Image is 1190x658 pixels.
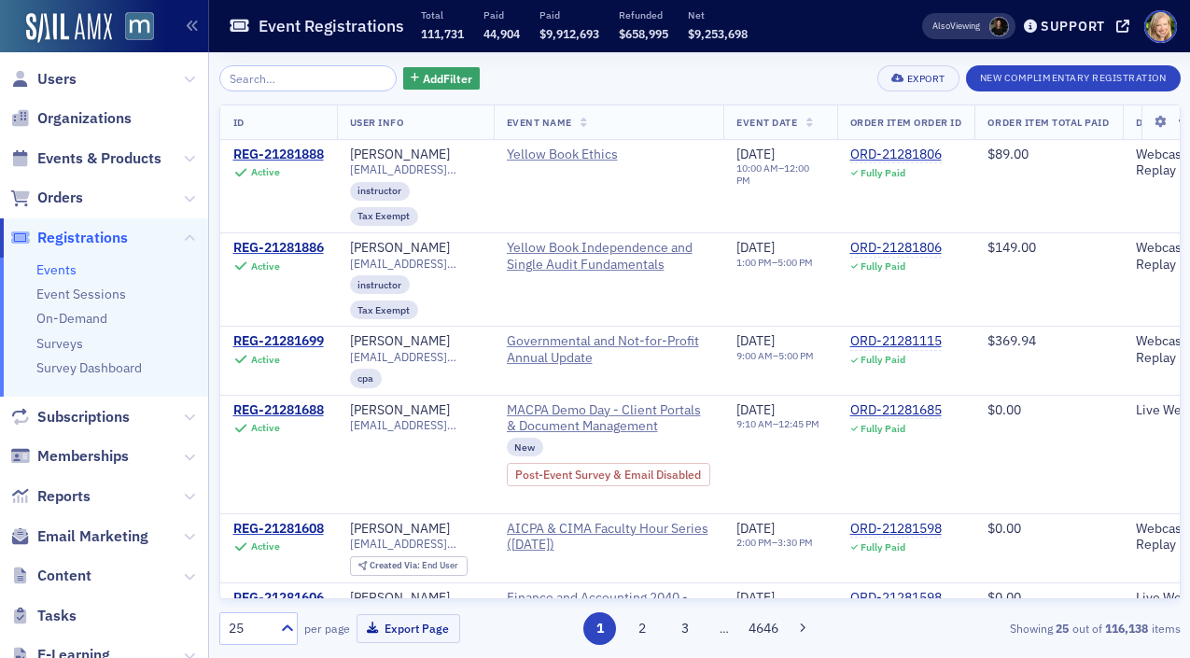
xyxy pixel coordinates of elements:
[350,402,450,419] a: [PERSON_NAME]
[850,590,942,607] a: ORD-21281598
[10,148,161,169] a: Events & Products
[711,620,737,637] span: …
[10,526,148,547] a: Email Marketing
[736,589,775,606] span: [DATE]
[350,301,419,319] div: Tax Exempt
[777,536,813,549] time: 3:30 PM
[251,260,280,273] div: Active
[350,590,450,607] a: [PERSON_NAME]
[36,310,107,327] a: On-Demand
[861,354,905,366] div: Fully Paid
[233,333,324,350] div: REG-21281699
[421,8,464,21] p: Total
[350,333,450,350] a: [PERSON_NAME]
[736,520,775,537] span: [DATE]
[403,67,480,91] button: AddFilter
[350,521,450,538] div: [PERSON_NAME]
[987,332,1036,349] span: $369.94
[37,148,161,169] span: Events & Products
[850,116,962,129] span: Order Item Order ID
[668,612,701,645] button: 3
[233,147,324,163] a: REG-21281888
[483,26,520,41] span: 44,904
[736,332,775,349] span: [DATE]
[10,606,77,626] a: Tasks
[37,188,83,208] span: Orders
[861,423,905,435] div: Fully Paid
[987,401,1021,418] span: $0.00
[736,239,775,256] span: [DATE]
[736,116,797,129] span: Event Date
[370,559,422,571] span: Created Via :
[507,463,711,485] div: Post-Event Survey
[10,486,91,507] a: Reports
[233,240,324,257] div: REG-21281886
[251,354,280,366] div: Active
[539,26,599,41] span: $9,912,693
[37,407,130,427] span: Subscriptions
[873,620,1180,637] div: Showing out of items
[10,407,130,427] a: Subscriptions
[747,612,779,645] button: 4646
[736,536,772,549] time: 2:00 PM
[229,619,270,638] div: 25
[1102,620,1152,637] strong: 116,138
[736,161,809,187] time: 12:00 PM
[251,540,280,553] div: Active
[233,590,324,607] a: REG-21281606
[350,537,481,551] span: [EMAIL_ADDRESS][DOMAIN_NAME]
[350,147,450,163] a: [PERSON_NAME]
[259,15,404,37] h1: Event Registrations
[850,147,942,163] a: ORD-21281806
[507,402,711,435] a: MACPA Demo Day - Client Portals & Document Management
[989,17,1009,36] span: Lauren McDonough
[36,286,126,302] a: Event Sessions
[350,556,468,576] div: Created Via: End User
[907,74,945,84] div: Export
[112,12,154,44] a: View Homepage
[10,69,77,90] a: Users
[507,438,544,456] div: New
[777,256,813,269] time: 5:00 PM
[778,349,814,362] time: 5:00 PM
[688,8,748,21] p: Net
[507,590,711,639] a: Finance and Accounting 2040 - Rise to the Future Together ([DATE])
[233,116,245,129] span: ID
[507,147,677,163] span: Yellow Book Ethics
[350,240,450,257] a: [PERSON_NAME]
[583,612,616,645] button: 1
[736,417,773,430] time: 9:10 AM
[421,26,464,41] span: 111,731
[37,446,129,467] span: Memberships
[507,240,711,273] span: Yellow Book Independence and Single Audit Fundamentals
[688,26,748,41] span: $9,253,698
[507,590,711,639] span: Finance and Accounting 2040 - Rise to the Future Together (November 2025)
[350,162,481,176] span: [EMAIL_ADDRESS][DOMAIN_NAME]
[850,402,942,419] a: ORD-21281685
[626,612,659,645] button: 2
[36,359,142,376] a: Survey Dashboard
[861,260,905,273] div: Fully Paid
[987,520,1021,537] span: $0.00
[736,162,824,187] div: –
[736,401,775,418] span: [DATE]
[423,70,472,87] span: Add Filter
[987,239,1036,256] span: $149.00
[1053,620,1072,637] strong: 25
[233,402,324,419] div: REG-21281688
[987,146,1029,162] span: $89.00
[10,188,83,208] a: Orders
[507,333,711,366] a: Governmental and Not-for-Profit Annual Update
[233,521,324,538] div: REG-21281608
[861,541,905,553] div: Fully Paid
[507,521,711,553] a: AICPA & CIMA Faculty Hour Series ([DATE])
